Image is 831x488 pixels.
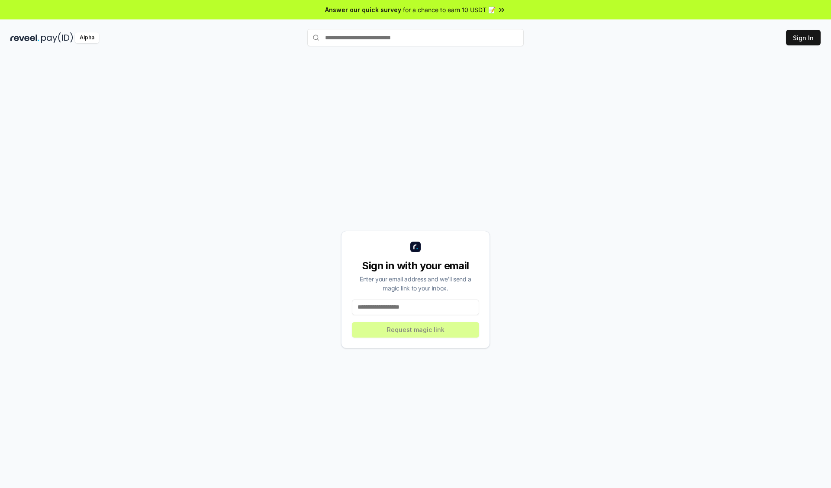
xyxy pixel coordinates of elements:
div: Enter your email address and we’ll send a magic link to your inbox. [352,274,479,293]
button: Sign In [786,30,821,45]
span: Answer our quick survey [325,5,401,14]
div: Alpha [75,32,99,43]
span: for a chance to earn 10 USDT 📝 [403,5,496,14]
img: reveel_dark [10,32,39,43]
img: logo_small [410,242,421,252]
img: pay_id [41,32,73,43]
div: Sign in with your email [352,259,479,273]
